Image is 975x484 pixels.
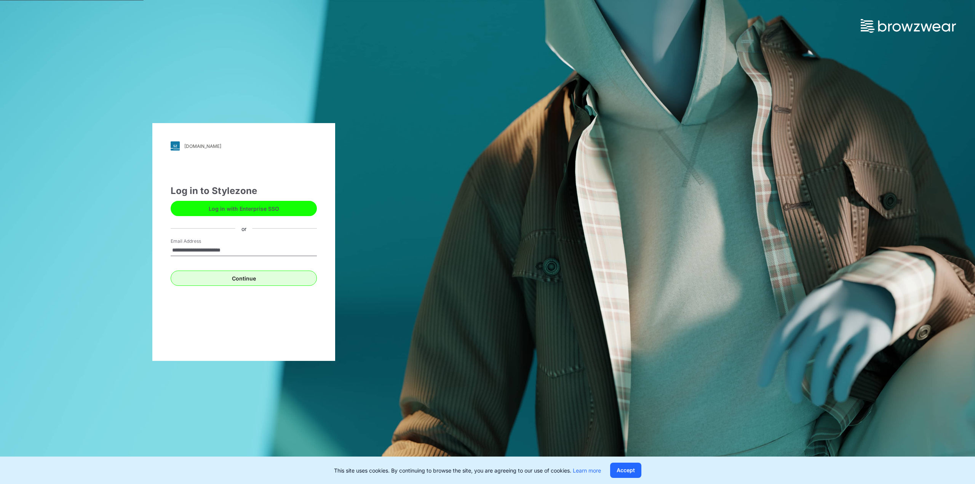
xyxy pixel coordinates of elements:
[171,141,180,151] img: svg+xml;base64,PHN2ZyB3aWR0aD0iMjgiIGhlaWdodD0iMjgiIHZpZXdCb3g9IjAgMCAyOCAyOCIgZmlsbD0ibm9uZSIgeG...
[171,201,317,216] button: Log in with Enterprise SSO
[235,224,253,232] div: or
[610,463,641,478] button: Accept
[171,238,224,245] label: Email Address
[861,19,956,33] img: browzwear-logo.73288ffb.svg
[171,271,317,286] button: Continue
[171,184,317,198] div: Log in to Stylezone
[184,143,221,149] div: [DOMAIN_NAME]
[171,141,317,151] a: [DOMAIN_NAME]
[573,467,601,474] a: Learn more
[334,466,601,474] p: This site uses cookies. By continuing to browse the site, you are agreeing to our use of cookies.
